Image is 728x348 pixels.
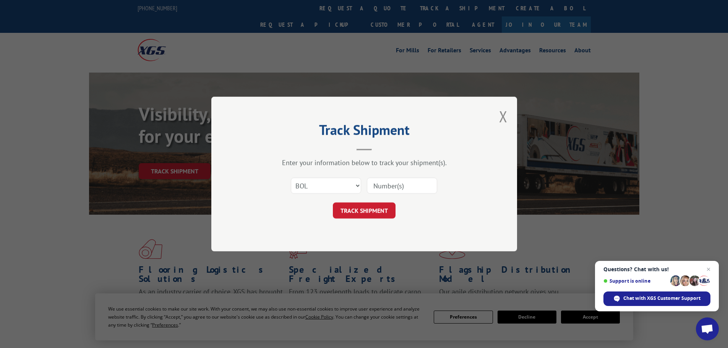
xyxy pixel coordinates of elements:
[499,106,507,126] button: Close modal
[333,202,396,219] button: TRACK SHIPMENT
[603,278,668,284] span: Support is online
[603,291,710,306] div: Chat with XGS Customer Support
[623,295,700,302] span: Chat with XGS Customer Support
[704,265,713,274] span: Close chat
[603,266,710,272] span: Questions? Chat with us!
[367,178,437,194] input: Number(s)
[250,158,479,167] div: Enter your information below to track your shipment(s).
[696,317,719,340] div: Open chat
[250,125,479,139] h2: Track Shipment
